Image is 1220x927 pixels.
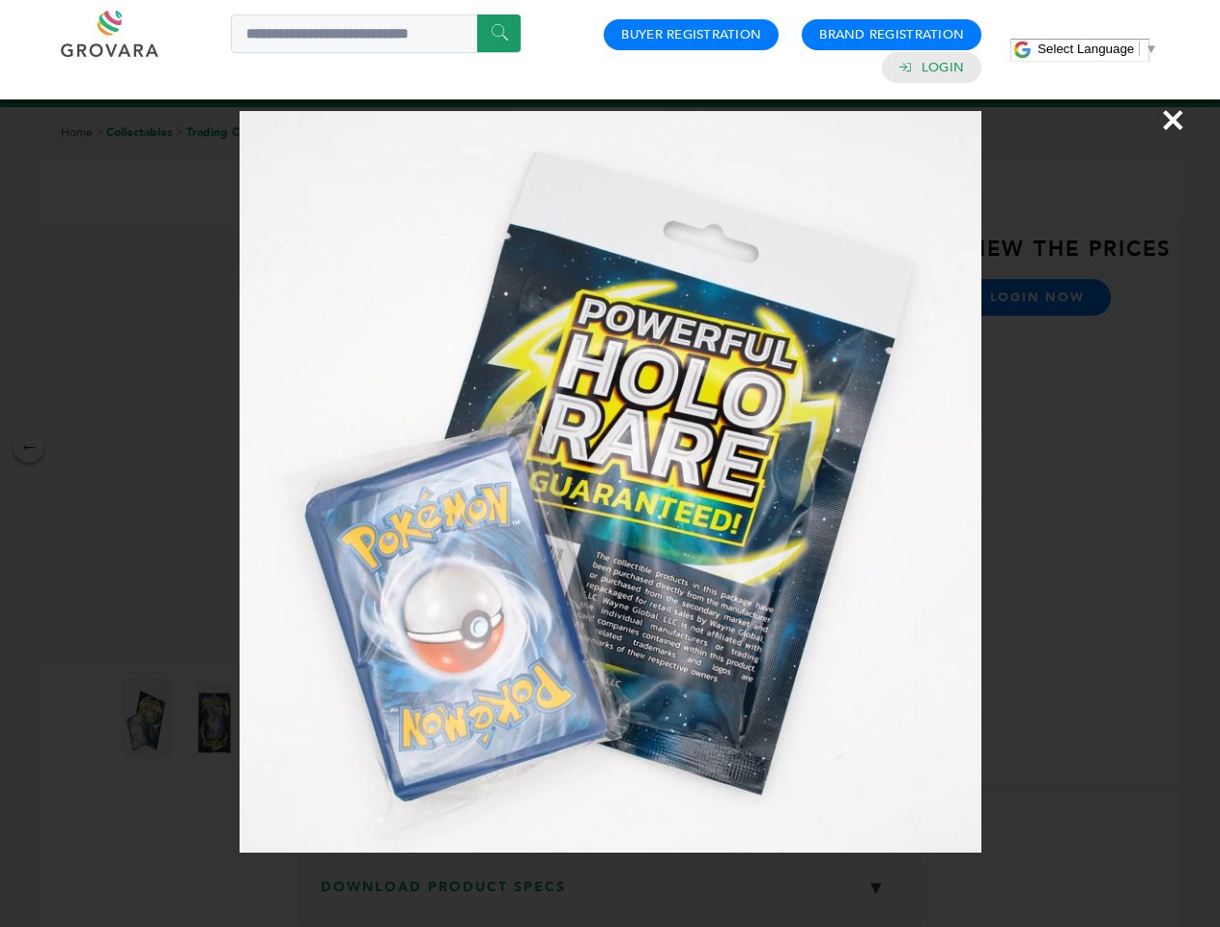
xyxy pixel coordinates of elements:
[1037,42,1134,56] span: Select Language
[1160,93,1186,147] span: ×
[922,59,964,76] a: Login
[231,14,521,53] input: Search a product or brand...
[621,26,761,43] a: Buyer Registration
[240,111,981,853] img: Image Preview
[1145,42,1157,56] span: ▼
[1037,42,1157,56] a: Select Language​
[819,26,964,43] a: Brand Registration
[1139,42,1140,56] span: ​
